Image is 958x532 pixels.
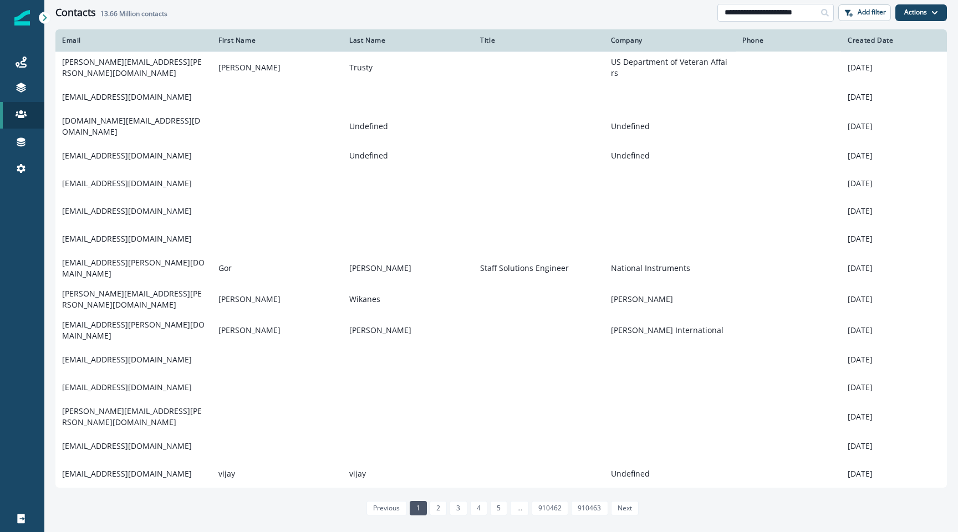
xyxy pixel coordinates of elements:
div: Phone [742,36,834,45]
p: [DATE] [848,354,940,365]
td: [PERSON_NAME] [343,315,473,346]
td: Gor [212,253,343,284]
a: [PERSON_NAME][EMAIL_ADDRESS][PERSON_NAME][DOMAIN_NAME][PERSON_NAME]Wikanes[PERSON_NAME][DATE] [55,284,947,315]
td: [PERSON_NAME] [343,253,473,284]
button: Actions [895,4,947,21]
p: [DATE] [848,206,940,217]
p: [DATE] [848,178,940,189]
div: Created Date [848,36,940,45]
p: [DATE] [848,294,940,305]
a: [EMAIL_ADDRESS][DOMAIN_NAME][DATE] [55,346,947,374]
a: [PERSON_NAME][EMAIL_ADDRESS][PERSON_NAME][DOMAIN_NAME][DATE] [55,401,947,432]
td: [EMAIL_ADDRESS][DOMAIN_NAME] [55,197,212,225]
a: Page 4 [470,501,487,515]
td: Undefined [604,460,736,488]
p: [DATE] [848,441,940,452]
div: Last Name [349,36,467,45]
button: Add filter [838,4,891,21]
h2: contacts [100,10,167,18]
a: Next page [611,501,639,515]
td: [PERSON_NAME] International [604,315,736,346]
td: [EMAIL_ADDRESS][DOMAIN_NAME] [55,170,212,197]
p: Staff Solutions Engineer [480,263,597,274]
a: [EMAIL_ADDRESS][DOMAIN_NAME][DATE] [55,170,947,197]
td: [PERSON_NAME] [212,52,343,83]
a: Page 3 [450,501,467,515]
p: [DATE] [848,325,940,336]
td: [EMAIL_ADDRESS][PERSON_NAME][DOMAIN_NAME] [55,253,212,284]
a: [EMAIL_ADDRESS][DOMAIN_NAME][DATE] [55,197,947,225]
td: [PERSON_NAME][EMAIL_ADDRESS][PERSON_NAME][DOMAIN_NAME] [55,52,212,83]
div: Company [611,36,730,45]
a: [PERSON_NAME][EMAIL_ADDRESS][PERSON_NAME][DOMAIN_NAME][PERSON_NAME]TrustyUS Department of Veteran... [55,52,947,83]
a: Page 910462 [532,501,568,515]
p: [DATE] [848,91,940,103]
a: [EMAIL_ADDRESS][DOMAIN_NAME][DATE] [55,225,947,253]
a: Jump forward [510,501,528,515]
p: [DATE] [848,121,940,132]
td: US Department of Veteran Affairs [604,52,736,83]
td: [EMAIL_ADDRESS][DOMAIN_NAME] [55,346,212,374]
p: Add filter [858,8,886,16]
div: First Name [218,36,336,45]
td: [PERSON_NAME][EMAIL_ADDRESS][PERSON_NAME][DOMAIN_NAME] [55,284,212,315]
a: Page 5 [490,501,507,515]
td: Undefined [604,111,736,142]
div: Title [480,36,597,45]
td: vijay [212,460,343,488]
td: [DOMAIN_NAME][EMAIL_ADDRESS][DOMAIN_NAME] [55,111,212,142]
td: [EMAIL_ADDRESS][DOMAIN_NAME] [55,374,212,401]
td: National Instruments [604,253,736,284]
td: [EMAIL_ADDRESS][DOMAIN_NAME] [55,225,212,253]
ul: Pagination [364,501,639,515]
h1: Contacts [55,7,96,19]
a: Page 1 is your current page [410,501,427,515]
a: [EMAIL_ADDRESS][PERSON_NAME][DOMAIN_NAME][PERSON_NAME][PERSON_NAME][PERSON_NAME] International[DATE] [55,315,947,346]
td: [PERSON_NAME] [212,284,343,315]
p: [DATE] [848,62,940,73]
a: [EMAIL_ADDRESS][PERSON_NAME][DOMAIN_NAME]Gor[PERSON_NAME]Staff Solutions EngineerNational Instrum... [55,253,947,284]
a: Page 2 [430,501,447,515]
p: [DATE] [848,468,940,479]
td: [EMAIL_ADDRESS][DOMAIN_NAME] [55,83,212,111]
td: Trusty [343,52,473,83]
a: [EMAIL_ADDRESS][DOMAIN_NAME][DATE] [55,83,947,111]
td: [PERSON_NAME] [604,284,736,315]
p: [DATE] [848,411,940,422]
td: Wikanes [343,284,473,315]
p: [DATE] [848,263,940,274]
p: [DATE] [848,382,940,393]
td: Undefined [604,142,736,170]
p: [DATE] [848,150,940,161]
a: [EMAIL_ADDRESS][DOMAIN_NAME][DATE] [55,374,947,401]
td: [EMAIL_ADDRESS][DOMAIN_NAME] [55,142,212,170]
td: [EMAIL_ADDRESS][PERSON_NAME][DOMAIN_NAME] [55,315,212,346]
td: [PERSON_NAME][EMAIL_ADDRESS][PERSON_NAME][DOMAIN_NAME] [55,401,212,432]
td: [EMAIL_ADDRESS][DOMAIN_NAME] [55,432,212,460]
img: Inflection [14,10,30,25]
td: Undefined [343,142,473,170]
td: [PERSON_NAME] [212,315,343,346]
p: [DATE] [848,233,940,244]
td: vijay [343,460,473,488]
a: [EMAIL_ADDRESS][DOMAIN_NAME][DATE] [55,432,947,460]
a: Page 910463 [571,501,608,515]
a: [EMAIL_ADDRESS][DOMAIN_NAME]UndefinedUndefined[DATE] [55,142,947,170]
span: 13.66 Million [100,9,140,18]
td: Undefined [343,111,473,142]
a: [EMAIL_ADDRESS][DOMAIN_NAME]vijayvijayUndefined[DATE] [55,460,947,488]
div: Email [62,36,205,45]
a: [DOMAIN_NAME][EMAIL_ADDRESS][DOMAIN_NAME]UndefinedUndefined[DATE] [55,111,947,142]
td: [EMAIL_ADDRESS][DOMAIN_NAME] [55,460,212,488]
